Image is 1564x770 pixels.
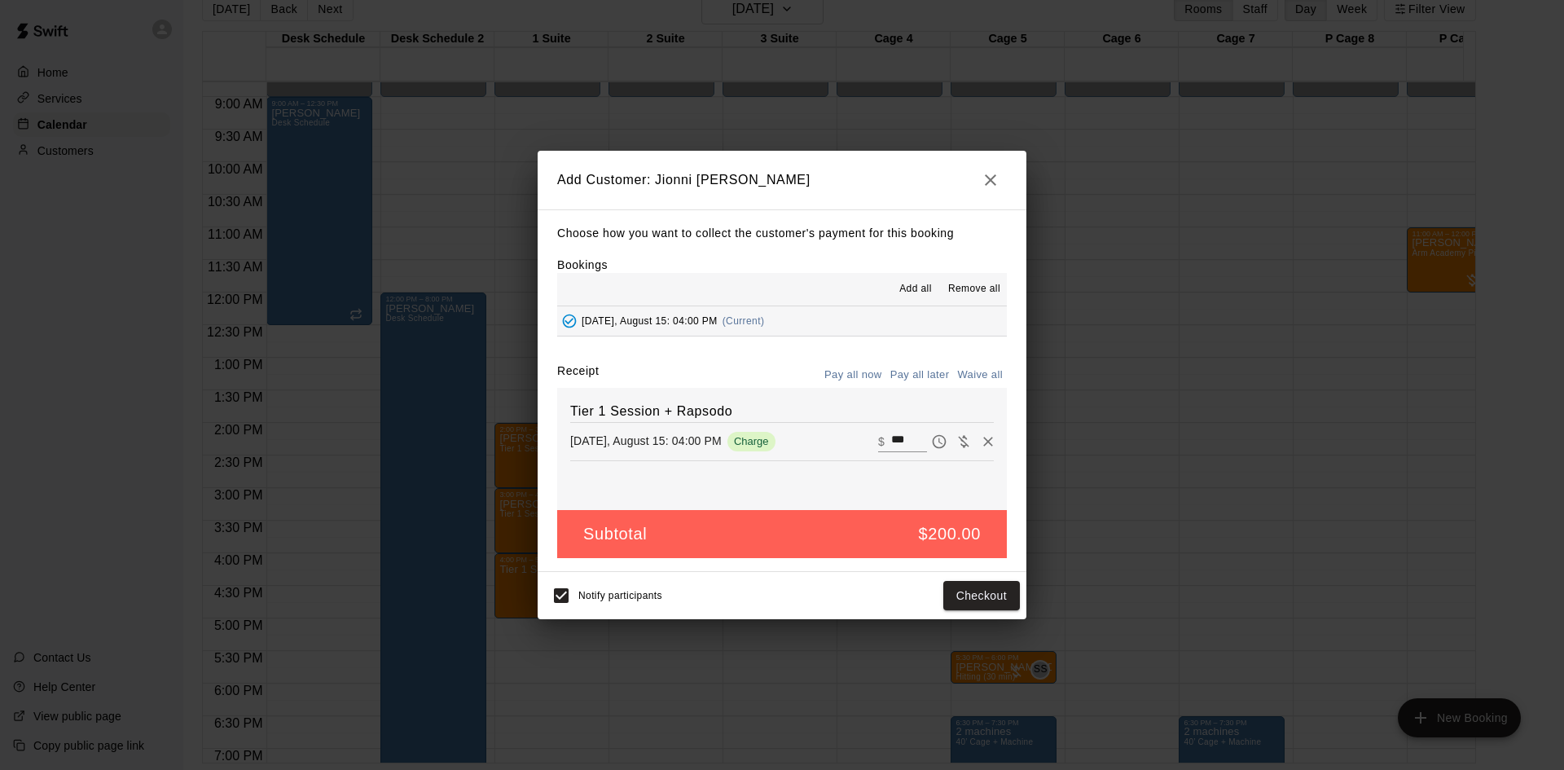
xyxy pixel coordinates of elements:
[727,435,775,447] span: Charge
[578,590,662,601] span: Notify participants
[890,276,942,302] button: Add all
[951,433,976,447] span: Waive payment
[723,315,765,327] span: (Current)
[557,258,608,271] label: Bookings
[878,433,885,450] p: $
[557,309,582,333] button: Added - Collect Payment
[943,581,1020,611] button: Checkout
[942,276,1007,302] button: Remove all
[583,523,647,545] h5: Subtotal
[570,401,994,422] h6: Tier 1 Session + Rapsodo
[976,429,1000,454] button: Remove
[557,306,1007,337] button: Added - Collect Payment[DATE], August 15: 04:00 PM(Current)
[886,363,954,388] button: Pay all later
[899,281,932,297] span: Add all
[948,281,1000,297] span: Remove all
[557,363,599,388] label: Receipt
[538,151,1026,209] h2: Add Customer: Jionni [PERSON_NAME]
[927,433,951,447] span: Pay later
[582,315,718,327] span: [DATE], August 15: 04:00 PM
[557,223,1007,244] p: Choose how you want to collect the customer's payment for this booking
[919,523,982,545] h5: $200.00
[820,363,886,388] button: Pay all now
[953,363,1007,388] button: Waive all
[570,433,722,449] p: [DATE], August 15: 04:00 PM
